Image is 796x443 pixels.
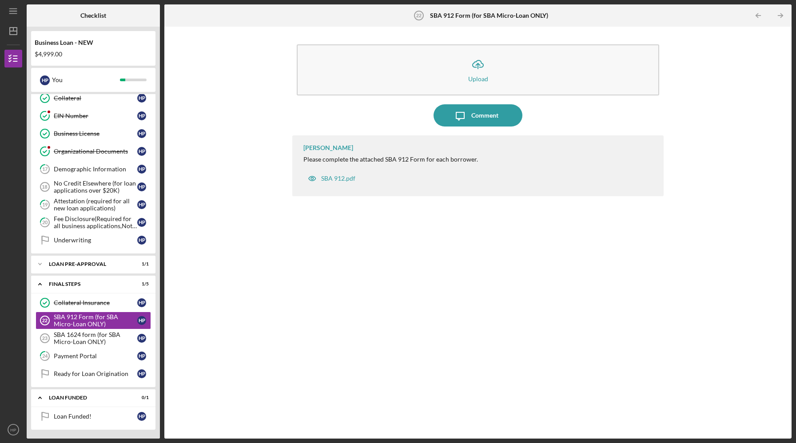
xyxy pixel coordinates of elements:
div: FINAL STEPS [49,281,127,287]
a: UnderwritingHP [36,231,151,249]
div: Please complete the attached SBA 912 Form for each borrower. [303,156,478,163]
tspan: 24 [42,353,48,359]
a: 22SBA 912 Form (for SBA Micro-Loan ONLY)HP [36,312,151,329]
div: Underwriting [54,237,137,244]
div: H P [137,182,146,191]
div: H P [137,352,146,360]
div: H P [137,412,146,421]
a: Loan Funded!HP [36,407,151,425]
text: HP [10,427,16,432]
a: 18No Credit Elsewhere (for loan applications over $20K)HP [36,178,151,196]
b: SBA 912 Form (for SBA Micro-Loan ONLY) [430,12,548,19]
div: Business License [54,130,137,137]
div: H P [137,369,146,378]
div: Attestation (required for all new loan applications) [54,198,137,212]
div: Organizational Documents [54,148,137,155]
div: Comment [471,104,498,127]
div: Demographic Information [54,166,137,173]
div: [PERSON_NAME] [303,144,353,151]
div: H P [137,129,146,138]
button: SBA 912.pdf [303,170,360,187]
button: Comment [434,104,522,127]
button: Upload [297,44,659,95]
a: 20Fee Disclosure(Required for all business applications,Not needed for Contractor loans)HP [36,214,151,231]
tspan: 22 [416,13,422,18]
a: 24Payment PortalHP [36,347,151,365]
div: EIN Number [54,112,137,119]
div: H P [137,200,146,209]
div: H P [40,75,50,85]
tspan: 19 [42,202,48,208]
div: 0 / 1 [133,395,149,400]
div: No Credit Elsewhere (for loan applications over $20K) [54,180,137,194]
tspan: 18 [42,184,47,190]
div: H P [137,236,146,245]
div: H P [137,147,146,156]
a: CollateralHP [36,89,151,107]
div: H P [137,218,146,227]
a: Business LicenseHP [36,125,151,142]
b: Checklist [80,12,106,19]
div: H P [137,94,146,103]
div: $4,999.00 [35,51,152,58]
div: SBA 912.pdf [321,175,355,182]
div: 1 / 5 [133,281,149,287]
div: LOAN PRE-APPROVAL [49,261,127,267]
div: H P [137,111,146,120]
a: Ready for Loan OriginationHP [36,365,151,383]
div: Business Loan - NEW [35,39,152,46]
a: Organizational DocumentsHP [36,142,151,160]
tspan: 20 [42,220,48,225]
button: HP [4,421,22,439]
div: H P [137,298,146,307]
div: 1 / 1 [133,261,149,267]
a: Collateral InsuranceHP [36,294,151,312]
a: 17Demographic InformationHP [36,160,151,178]
div: H P [137,334,146,343]
tspan: 17 [42,166,48,172]
div: SBA 1624 form (for SBA Micro-Loan ONLY) [54,331,137,345]
div: H P [137,316,146,325]
a: 19Attestation (required for all new loan applications)HP [36,196,151,214]
div: Ready for Loan Origination [54,370,137,377]
div: H P [137,165,146,174]
a: 23SBA 1624 form (for SBA Micro-Loan ONLY)HP [36,329,151,347]
div: Loan Funded! [54,413,137,420]
div: You [52,72,120,87]
div: LOAN FUNDED [49,395,127,400]
div: Fee Disclosure(Required for all business applications,Not needed for Contractor loans) [54,215,137,229]
div: Collateral [54,95,137,102]
div: Collateral Insurance [54,299,137,306]
div: SBA 912 Form (for SBA Micro-Loan ONLY) [54,313,137,328]
a: EIN NumberHP [36,107,151,125]
tspan: 22 [42,318,48,323]
div: Payment Portal [54,352,137,360]
tspan: 23 [42,336,48,341]
div: Upload [468,75,488,82]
